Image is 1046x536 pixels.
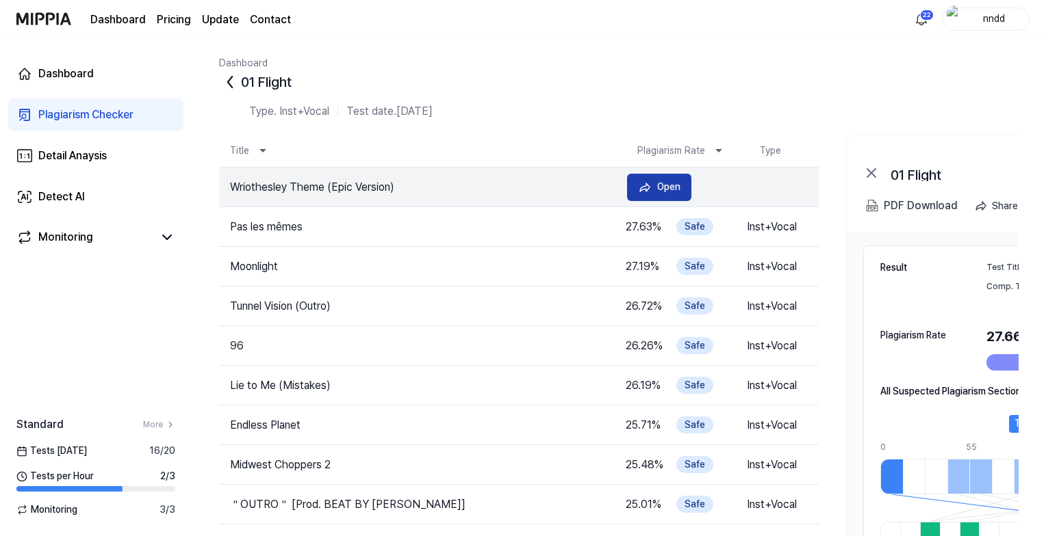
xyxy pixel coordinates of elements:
[16,502,77,517] span: Monitoring
[626,298,662,314] div: 26.72 %
[986,279,1028,293] div: Comp. Title
[626,417,661,433] div: 25.71 %
[219,377,604,394] td: Lie to Me (Mistakes)
[657,179,680,194] div: Open
[626,134,722,167] th: Plagiarism Rate
[219,134,615,167] th: Title
[38,229,93,245] div: Monitoring
[724,287,819,325] td: Inst+Vocal
[219,179,616,196] td: Wriothesley Theme (Epic Version)
[249,103,329,120] div: Type. Inst+Vocal
[38,189,85,205] div: Detect AI
[219,57,268,74] a: Dashboard
[219,219,604,235] td: Pas les mêmes
[16,444,87,458] span: Tests [DATE]
[880,384,1026,399] h2: All Suspected Plagiarism Sections
[219,71,1019,93] div: 01 Flight
[219,496,604,513] td: ＂OUTRO＂ [Prod. BEAT BY [PERSON_NAME]]
[724,485,819,524] td: Inst+Vocal
[884,197,958,215] div: PDF Download
[863,192,960,219] button: PDF Download
[626,457,663,473] div: 25.48 %
[724,406,819,444] td: Inst+Vocal
[880,441,903,453] div: 0
[8,180,183,213] a: Detect AI
[724,327,819,365] td: Inst+Vocal
[724,446,819,484] td: Inst+Vocal
[676,377,713,394] div: Safe
[967,11,1021,26] div: nndd
[8,98,183,131] a: Plagiarism Checker
[866,200,878,212] img: PDF Download
[676,297,713,314] div: Safe
[38,66,94,82] div: Dashboard
[8,139,183,172] a: Detail Anaysis
[160,502,175,517] span: 3 / 3
[910,8,932,30] button: 알림22
[626,258,659,275] div: 27.19 %
[880,327,973,345] div: Plagiarism Rate
[219,457,604,473] td: Midwest Choppers 2
[676,337,713,354] div: Safe
[143,418,175,431] a: More
[942,8,1030,31] button: profilenndd
[676,456,713,473] div: Safe
[16,229,153,245] a: Monitoring
[16,416,64,433] span: Standard
[219,338,604,354] td: 96
[969,192,1029,219] button: Share
[992,198,1018,213] div: Share
[626,219,661,235] div: 27.63 %
[90,12,146,28] a: Dashboard
[920,10,934,21] div: 22
[966,441,988,453] div: 55
[724,208,819,246] td: Inst+Vocal
[219,298,604,314] td: Tunnel Vision (Outro)
[627,174,691,201] button: Open
[38,148,107,164] div: Detail Anaysis
[626,377,661,394] div: 26.19 %
[346,103,433,120] div: Test date. [DATE]
[724,247,819,286] td: Inst+Vocal
[8,57,183,90] a: Dashboard
[676,258,713,275] div: Safe
[149,444,175,458] span: 16 / 20
[676,496,713,513] div: Safe
[626,338,663,354] div: 26.26 %
[947,5,963,33] img: profile
[38,107,133,123] div: Plagiarism Checker
[722,134,819,167] th: Type
[913,11,930,27] img: 알림
[250,12,291,28] a: Contact
[676,218,713,235] div: Safe
[986,260,1024,273] div: Test Title
[676,416,713,433] div: Safe
[626,496,661,513] div: 25.01 %
[16,469,94,483] span: Tests per Hour
[219,417,604,433] td: Endless Planet
[202,12,239,28] a: Update
[724,366,819,405] td: Inst+Vocal
[219,258,604,275] td: Moonlight
[157,12,191,28] button: Pricing
[160,469,175,483] span: 2 / 3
